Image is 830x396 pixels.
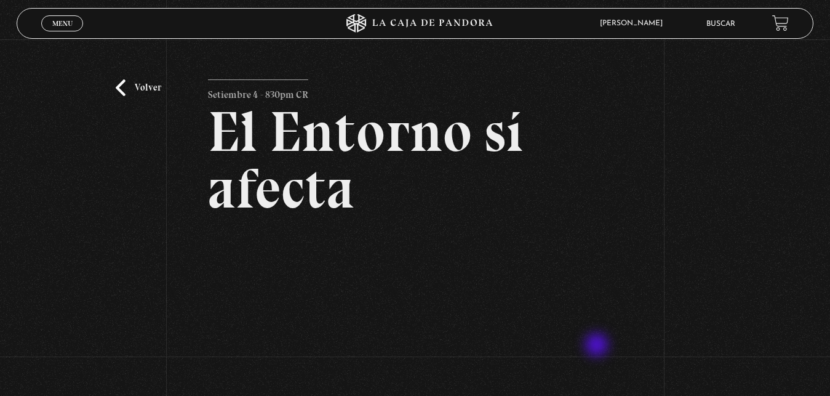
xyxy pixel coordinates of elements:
[772,15,789,31] a: View your shopping cart
[48,30,77,39] span: Cerrar
[208,103,622,217] h2: El Entorno sí afecta
[706,20,735,28] a: Buscar
[208,79,308,104] p: Setiembre 4 - 830pm CR
[116,79,161,96] a: Volver
[52,20,73,27] span: Menu
[594,20,675,27] span: [PERSON_NAME]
